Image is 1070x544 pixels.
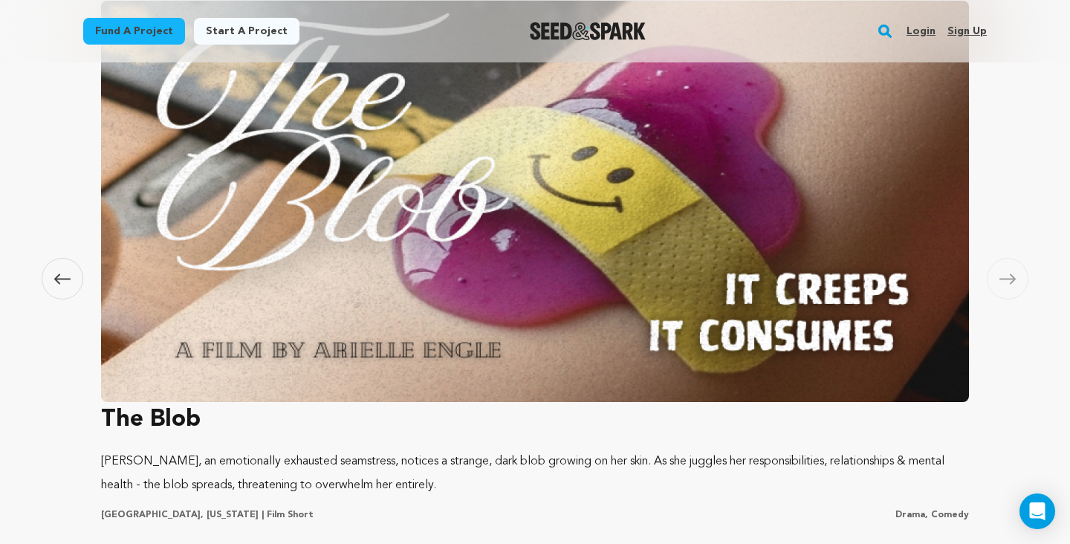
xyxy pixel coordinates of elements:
[194,18,299,45] a: Start a project
[947,19,987,43] a: Sign up
[101,402,969,438] h3: The Blob
[101,511,264,519] span: [GEOGRAPHIC_DATA], [US_STATE] |
[1019,493,1055,529] div: Open Intercom Messenger
[101,1,969,402] img: The Blob
[907,19,936,43] a: Login
[895,509,969,521] p: Drama, Comedy
[83,18,185,45] a: Fund a project
[101,450,969,497] p: [PERSON_NAME], an emotionally exhausted seamstress, notices a strange, dark blob growing on her s...
[530,22,646,40] img: Seed&Spark Logo Dark Mode
[530,22,646,40] a: Seed&Spark Homepage
[267,511,314,519] span: Film Short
